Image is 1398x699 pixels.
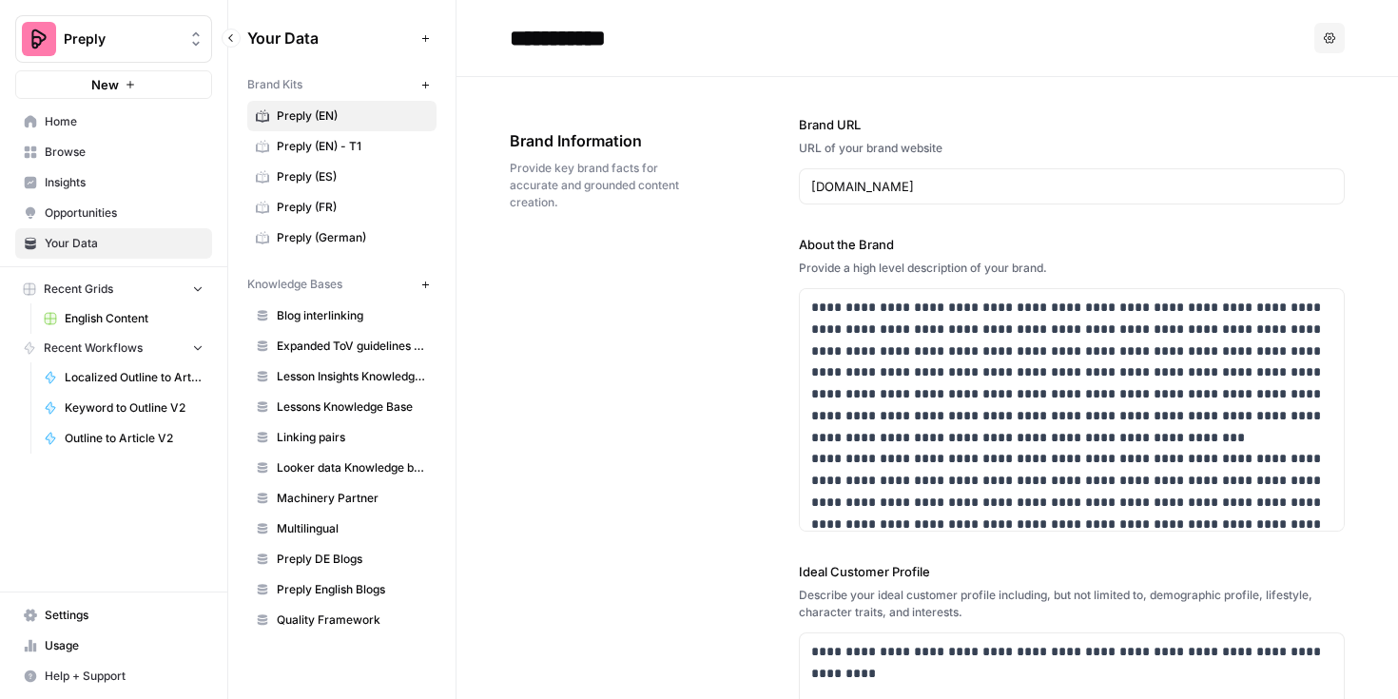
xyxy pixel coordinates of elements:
[45,204,204,222] span: Opportunities
[65,430,204,447] span: Outline to Article V2
[45,668,204,685] span: Help + Support
[247,276,342,293] span: Knowledge Bases
[277,307,428,324] span: Blog interlinking
[35,423,212,454] a: Outline to Article V2
[22,22,56,56] img: Preply Logo
[35,393,212,423] a: Keyword to Outline V2
[247,192,437,223] a: Preply (FR)
[35,362,212,393] a: Localized Outline to Article
[277,398,428,416] span: Lessons Knowledge Base
[277,229,428,246] span: Preply (German)
[510,129,692,152] span: Brand Information
[277,107,428,125] span: Preply (EN)
[799,115,1346,134] label: Brand URL
[799,260,1346,277] div: Provide a high level description of your brand.
[15,167,212,198] a: Insights
[247,574,437,605] a: Preply English Blogs
[799,140,1346,157] div: URL of your brand website
[64,29,179,49] span: Preply
[15,334,212,362] button: Recent Workflows
[510,160,692,211] span: Provide key brand facts for accurate and grounded content creation.
[277,338,428,355] span: Expanded ToV guidelines for AI
[247,422,437,453] a: Linking pairs
[247,483,437,514] a: Machinery Partner
[15,600,212,631] a: Settings
[15,228,212,259] a: Your Data
[277,490,428,507] span: Machinery Partner
[65,369,204,386] span: Localized Outline to Article
[247,162,437,192] a: Preply (ES)
[45,607,204,624] span: Settings
[277,612,428,629] span: Quality Framework
[247,392,437,422] a: Lessons Knowledge Base
[247,514,437,544] a: Multilingual
[45,637,204,654] span: Usage
[799,587,1346,621] div: Describe your ideal customer profile including, but not limited to, demographic profile, lifestyl...
[277,368,428,385] span: Lesson Insights Knowledge Base
[65,399,204,417] span: Keyword to Outline V2
[247,605,437,635] a: Quality Framework
[15,275,212,303] button: Recent Grids
[45,174,204,191] span: Insights
[799,235,1346,254] label: About the Brand
[247,76,302,93] span: Brand Kits
[247,131,437,162] a: Preply (EN) - T1
[15,15,212,63] button: Workspace: Preply
[277,459,428,476] span: Looker data Knowledge base (EN)
[247,101,437,131] a: Preply (EN)
[45,144,204,161] span: Browse
[15,661,212,691] button: Help + Support
[247,544,437,574] a: Preply DE Blogs
[15,137,212,167] a: Browse
[277,199,428,216] span: Preply (FR)
[277,138,428,155] span: Preply (EN) - T1
[247,361,437,392] a: Lesson Insights Knowledge Base
[247,331,437,361] a: Expanded ToV guidelines for AI
[811,177,1333,196] input: www.sundaysoccer.com
[277,520,428,537] span: Multilingual
[247,453,437,483] a: Looker data Knowledge base (EN)
[247,301,437,331] a: Blog interlinking
[65,310,204,327] span: English Content
[277,551,428,568] span: Preply DE Blogs
[44,281,113,298] span: Recent Grids
[247,223,437,253] a: Preply (German)
[277,429,428,446] span: Linking pairs
[799,562,1346,581] label: Ideal Customer Profile
[15,70,212,99] button: New
[45,113,204,130] span: Home
[45,235,204,252] span: Your Data
[277,581,428,598] span: Preply English Blogs
[247,27,414,49] span: Your Data
[277,168,428,185] span: Preply (ES)
[35,303,212,334] a: English Content
[15,107,212,137] a: Home
[15,631,212,661] a: Usage
[44,340,143,357] span: Recent Workflows
[91,75,119,94] span: New
[15,198,212,228] a: Opportunities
